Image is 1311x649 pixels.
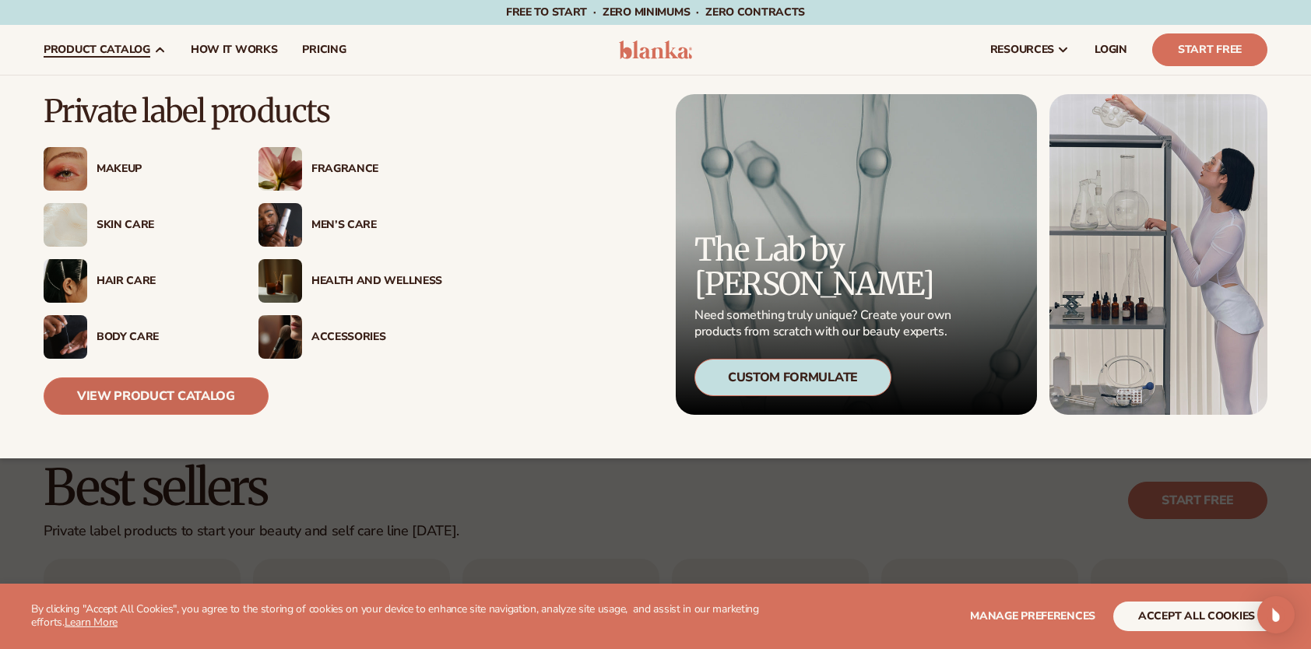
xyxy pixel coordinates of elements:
div: Accessories [311,331,442,344]
a: Learn More [65,615,118,630]
a: How It Works [178,25,290,75]
img: Pink blooming flower. [258,147,302,191]
div: Men’s Care [311,219,442,232]
p: Private label products [44,94,442,128]
span: Free to start · ZERO minimums · ZERO contracts [506,5,805,19]
a: pricing [290,25,358,75]
img: logo [619,40,693,59]
a: View Product Catalog [44,377,269,415]
img: Female hair pulled back with clips. [44,259,87,303]
a: LOGIN [1082,25,1140,75]
div: Hair Care [97,275,227,288]
span: How It Works [191,44,278,56]
a: Female with makeup brush. Accessories [258,315,442,359]
a: Female hair pulled back with clips. Hair Care [44,259,227,303]
div: Open Intercom Messenger [1257,596,1295,633]
p: The Lab by [PERSON_NAME] [694,233,956,301]
a: Pink blooming flower. Fragrance [258,147,442,191]
a: Male hand applying moisturizer. Body Care [44,315,227,359]
span: pricing [302,44,346,56]
img: Male hand applying moisturizer. [44,315,87,359]
a: Microscopic product formula. The Lab by [PERSON_NAME] Need something truly unique? Create your ow... [676,94,1037,415]
div: Makeup [97,163,227,176]
a: Male holding moisturizer bottle. Men’s Care [258,203,442,247]
button: accept all cookies [1113,602,1280,631]
span: resources [990,44,1054,56]
p: Need something truly unique? Create your own products from scratch with our beauty experts. [694,307,956,340]
img: Candles and incense on table. [258,259,302,303]
span: Manage preferences [970,609,1095,623]
div: Body Care [97,331,227,344]
a: Female with glitter eye makeup. Makeup [44,147,227,191]
span: LOGIN [1095,44,1127,56]
img: Female in lab with equipment. [1049,94,1267,415]
img: Cream moisturizer swatch. [44,203,87,247]
img: Female with glitter eye makeup. [44,147,87,191]
a: resources [978,25,1082,75]
a: Start Free [1152,33,1267,66]
div: Health And Wellness [311,275,442,288]
img: Female with makeup brush. [258,315,302,359]
div: Skin Care [97,219,227,232]
a: Candles and incense on table. Health And Wellness [258,259,442,303]
img: Male holding moisturizer bottle. [258,203,302,247]
p: By clicking "Accept All Cookies", you agree to the storing of cookies on your device to enhance s... [31,603,766,630]
div: Fragrance [311,163,442,176]
a: Cream moisturizer swatch. Skin Care [44,203,227,247]
span: product catalog [44,44,150,56]
button: Manage preferences [970,602,1095,631]
a: product catalog [31,25,178,75]
div: Custom Formulate [694,359,891,396]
